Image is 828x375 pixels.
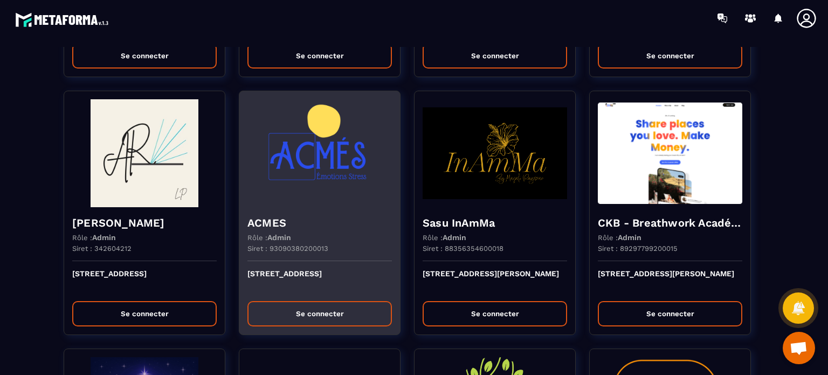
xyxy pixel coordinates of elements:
[72,99,217,207] img: funnel-background
[618,233,641,242] span: Admin
[247,99,392,207] img: funnel-background
[423,215,567,230] h4: Sasu InAmMa
[598,269,742,293] p: [STREET_ADDRESS][PERSON_NAME]
[15,10,112,30] img: logo
[72,43,217,69] button: Se connecter
[598,233,641,242] p: Rôle :
[72,244,132,253] p: Siret : 342604212
[267,233,291,242] span: Admin
[423,244,503,253] p: Siret : 88356354600018
[423,233,466,242] p: Rôle :
[783,332,815,364] div: Ouvrir le chat
[423,43,567,69] button: Se connecter
[247,269,392,293] p: [STREET_ADDRESS]
[247,43,392,69] button: Se connecter
[598,215,742,230] h4: CKB - Breathwork Académie
[72,215,217,230] h4: [PERSON_NAME]
[247,301,392,326] button: Se connecter
[598,244,678,253] p: Siret : 89297799200015
[598,301,742,326] button: Se connecter
[247,233,291,242] p: Rôle :
[247,244,328,253] p: Siret : 93090380200013
[423,99,567,207] img: funnel-background
[598,43,742,69] button: Se connecter
[598,99,742,207] img: funnel-background
[443,233,466,242] span: Admin
[72,301,217,326] button: Se connecter
[247,215,392,230] h4: ACMES
[92,233,116,242] span: Admin
[72,269,217,293] p: [STREET_ADDRESS]
[423,269,567,293] p: [STREET_ADDRESS][PERSON_NAME]
[423,301,567,326] button: Se connecter
[72,233,116,242] p: Rôle :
